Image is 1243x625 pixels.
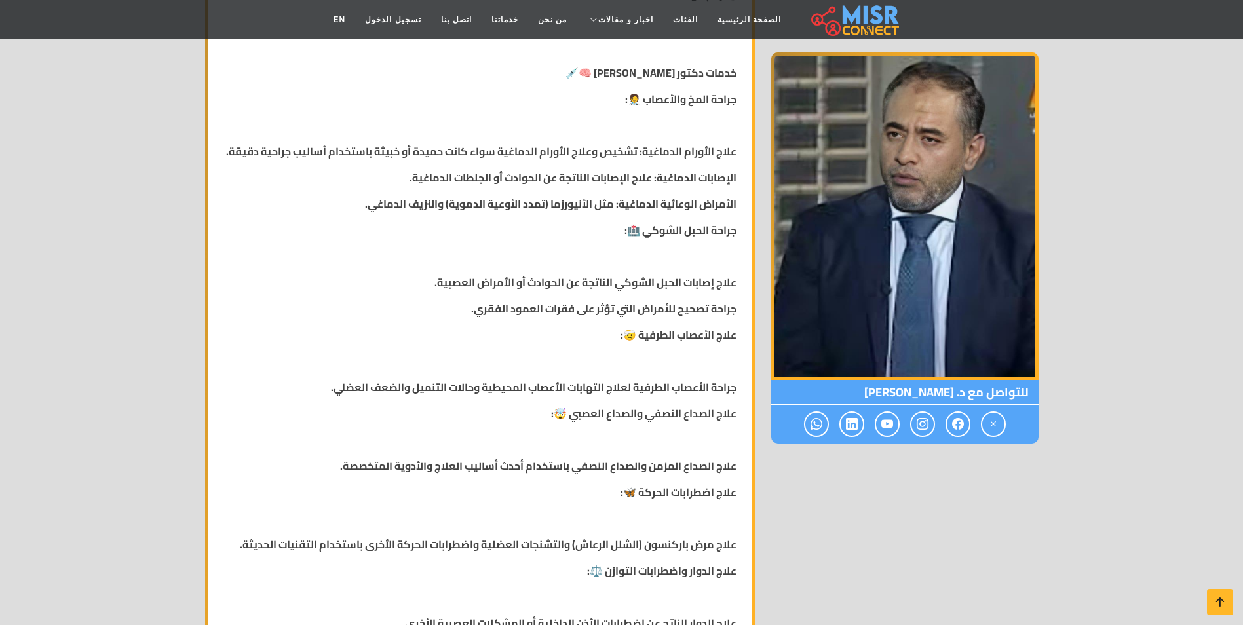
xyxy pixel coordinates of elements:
[331,377,736,397] strong: جراحة الأعصاب الطرفية لعلاج التهابات الأعصاب المحيطية وحالات التنميل والضعف العضلي.
[365,194,736,214] strong: الأمراض الوعائية الدماغية: مثل الأنيورزما (تمدد الأوعية الدموية) والنزيف الدماغي.
[771,52,1039,380] img: د. نادر السيد محمد مصطفى نجم
[240,535,736,554] strong: علاج مرض باركنسون (الشلل الرعاش) والتشنجات العضلية واضطرابات الحركة الأخرى باستخدام التقنيات الحد...
[663,7,708,32] a: الفئات
[528,7,577,32] a: من نحن
[771,380,1039,405] span: للتواصل مع د. [PERSON_NAME]
[340,456,736,476] strong: علاج الصداع المزمن والصداع النصفي باستخدام أحدث أساليب العلاج والأدوية المتخصصة.
[434,273,736,292] strong: علاج إصابات الحبل الشوكي الناتجة عن الحوادث أو الأمراض العصبية.
[598,14,653,26] span: اخبار و مقالات
[410,168,736,187] strong: الإصابات الدماغية: علاج الإصابات الناتجة عن الحوادث أو الجلطات الدماغية.
[471,299,736,318] strong: جراحة تصحيح للأمراض التي تؤثر على فقرات العمود الفقري.
[625,89,736,109] strong: جراحة المخ والأعصاب 🧑‍⚕️:
[587,561,736,580] strong: علاج الدوار واضطرابات التوازن ⚖️:
[708,7,791,32] a: الصفحة الرئيسية
[621,482,736,502] strong: علاج اضطرابات الحركة 🦋:
[551,404,736,423] strong: علاج الصداع النصفي والصداع العصبي 🤯:
[565,63,736,83] strong: خدمات دكتور [PERSON_NAME] 🧠💉
[226,142,736,161] strong: علاج الأورام الدماغية: تشخيص وعلاج الأورام الدماغية سواء كانت حميدة أو خبيثة باستخدام أساليب جراح...
[624,220,736,240] strong: جراحة الحبل الشوكي 🏥:
[621,325,736,345] strong: علاج الأعصاب الطرفية 🤕:
[577,7,663,32] a: اخبار و مقالات
[431,7,482,32] a: اتصل بنا
[324,7,356,32] a: EN
[811,3,899,36] img: main.misr_connect
[355,7,430,32] a: تسجيل الدخول
[482,7,528,32] a: خدماتنا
